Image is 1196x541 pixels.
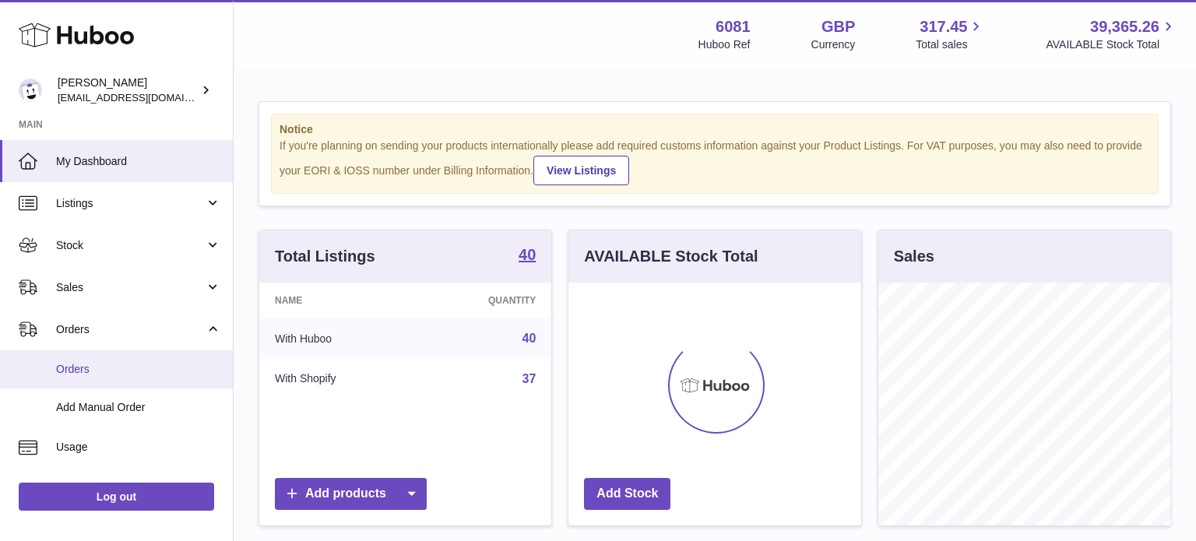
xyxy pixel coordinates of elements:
[920,16,967,37] span: 317.45
[56,238,205,253] span: Stock
[280,139,1150,185] div: If you're planning on sending your products internationally please add required customs informati...
[56,322,205,337] span: Orders
[698,37,751,52] div: Huboo Ref
[522,332,536,345] a: 40
[58,91,229,104] span: [EMAIL_ADDRESS][DOMAIN_NAME]
[894,246,934,267] h3: Sales
[821,16,855,37] strong: GBP
[584,246,758,267] h3: AVAILABLE Stock Total
[519,247,536,265] a: 40
[811,37,856,52] div: Currency
[19,79,42,102] img: hello@pogsheadphones.com
[56,362,221,377] span: Orders
[916,37,985,52] span: Total sales
[916,16,985,52] a: 317.45 Total sales
[1046,37,1177,52] span: AVAILABLE Stock Total
[56,440,221,455] span: Usage
[56,196,205,211] span: Listings
[522,372,536,385] a: 37
[280,122,1150,137] strong: Notice
[259,318,417,359] td: With Huboo
[56,280,205,295] span: Sales
[56,400,221,415] span: Add Manual Order
[1046,16,1177,52] a: 39,365.26 AVAILABLE Stock Total
[275,246,375,267] h3: Total Listings
[19,483,214,511] a: Log out
[259,283,417,318] th: Name
[1090,16,1159,37] span: 39,365.26
[56,154,221,169] span: My Dashboard
[716,16,751,37] strong: 6081
[259,359,417,399] td: With Shopify
[275,478,427,510] a: Add products
[58,76,198,105] div: [PERSON_NAME]
[533,156,629,185] a: View Listings
[519,247,536,262] strong: 40
[584,478,670,510] a: Add Stock
[417,283,551,318] th: Quantity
